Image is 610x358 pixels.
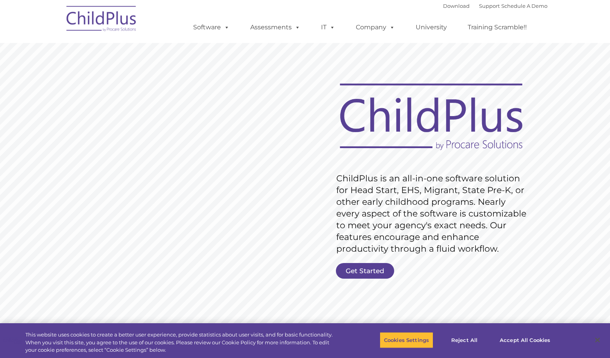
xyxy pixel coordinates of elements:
a: Company [348,20,403,35]
a: Schedule A Demo [501,3,547,9]
rs-layer: ChildPlus is an all-in-one software solution for Head Start, EHS, Migrant, State Pre-K, or other ... [336,173,530,255]
button: Cookies Settings [380,332,433,348]
a: Assessments [242,20,308,35]
a: Training Scramble!! [460,20,535,35]
a: Get Started [336,263,394,279]
button: Accept All Cookies [495,332,554,348]
a: Download [443,3,470,9]
a: University [408,20,455,35]
font: | [443,3,547,9]
img: ChildPlus by Procare Solutions [63,0,141,39]
div: This website uses cookies to create a better user experience, provide statistics about user visit... [25,331,335,354]
a: Support [479,3,500,9]
a: Software [185,20,237,35]
a: IT [313,20,343,35]
button: Reject All [440,332,489,348]
button: Close [589,331,606,349]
